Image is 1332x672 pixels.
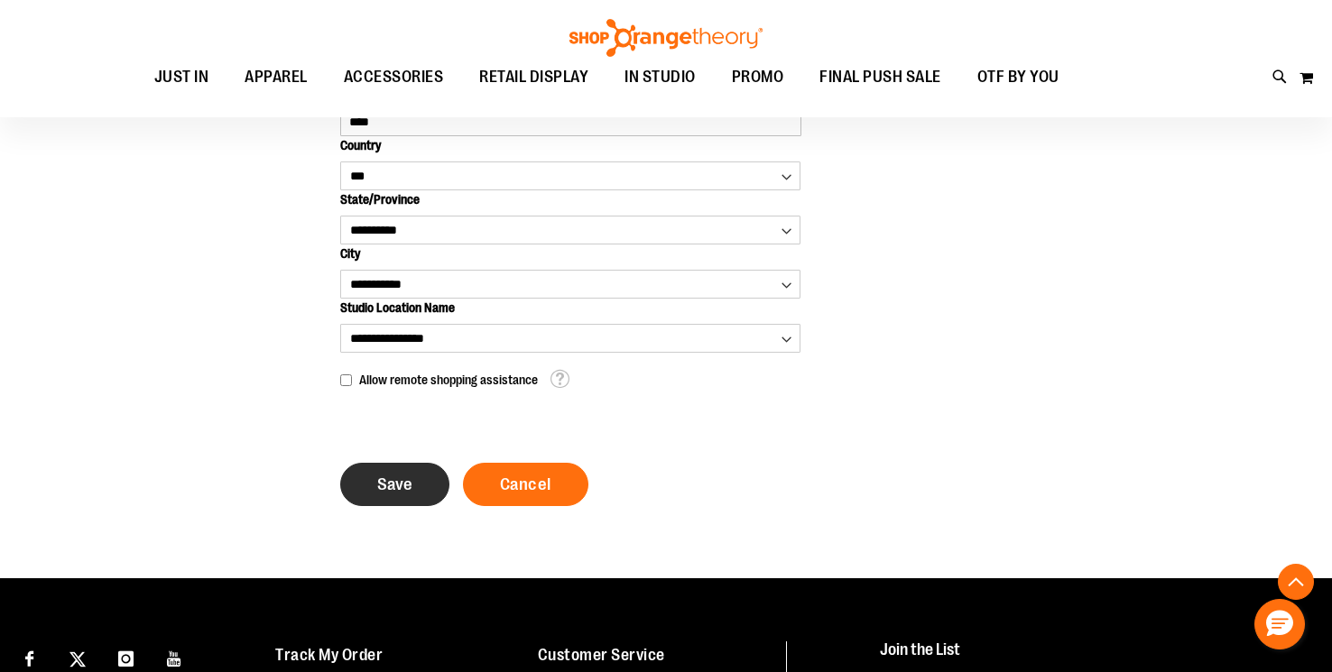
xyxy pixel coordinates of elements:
[1278,564,1314,600] button: Back To Top
[377,474,412,494] span: Save
[977,57,1059,97] span: OTF BY YOU
[461,57,606,98] a: RETAIL DISPLAY
[340,192,420,207] span: State/Province
[500,474,551,494] span: Cancel
[714,57,802,98] a: PROMO
[340,138,381,152] span: Country
[819,57,941,97] span: FINAL PUSH SALE
[344,57,444,97] span: ACCESSORIES
[136,57,227,98] a: JUST IN
[959,57,1078,98] a: OTF BY YOU
[340,300,455,315] span: Studio Location Name
[624,57,696,97] span: IN STUDIO
[567,19,765,57] img: Shop Orangetheory
[732,57,784,97] span: PROMO
[463,463,588,506] a: Cancel
[275,646,383,664] a: Track My Order
[154,57,209,97] span: JUST IN
[1254,599,1305,649] button: Hello, have a question? Let’s chat.
[227,57,326,98] a: APPAREL
[606,57,714,98] a: IN STUDIO
[326,57,462,98] a: ACCESSORIES
[359,373,538,387] span: Allow remote shopping assistance
[245,57,308,97] span: APPAREL
[538,646,665,664] a: Customer Service
[479,57,588,97] span: RETAIL DISPLAY
[340,246,360,261] span: City
[801,57,959,98] a: FINAL PUSH SALE
[340,463,449,506] button: Save
[69,651,86,667] img: Twitter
